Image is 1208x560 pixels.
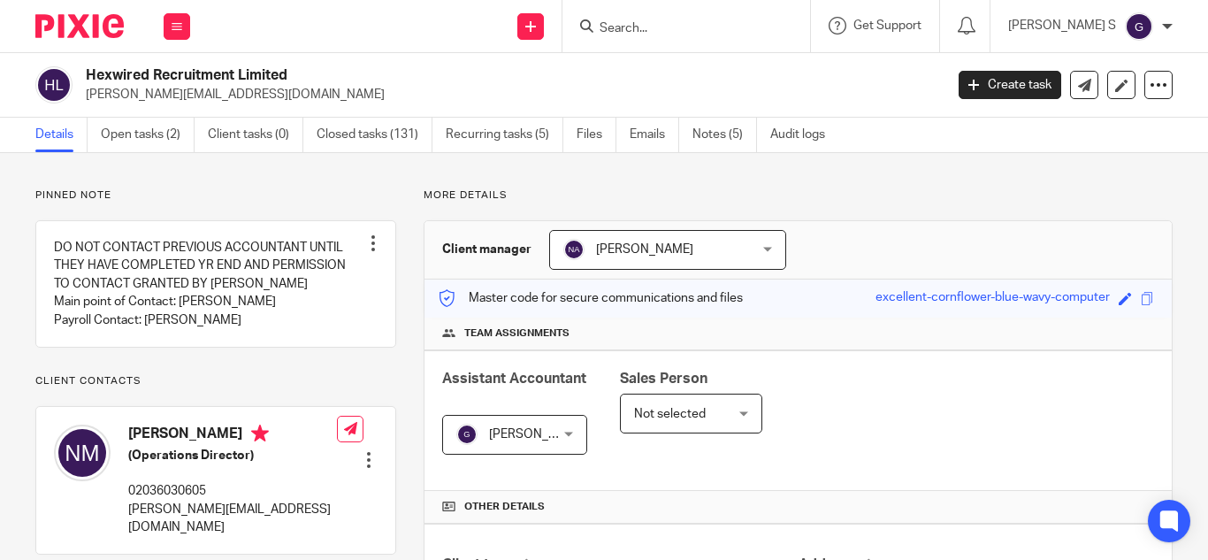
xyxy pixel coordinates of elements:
[959,71,1061,99] a: Create task
[456,424,478,445] img: svg%3E
[208,118,303,152] a: Client tasks (0)
[35,374,396,388] p: Client contacts
[317,118,432,152] a: Closed tasks (131)
[853,19,921,32] span: Get Support
[1125,12,1153,41] img: svg%3E
[692,118,757,152] a: Notes (5)
[438,289,743,307] p: Master code for secure communications and files
[464,326,570,341] span: Team assignments
[35,118,88,152] a: Details
[424,188,1173,203] p: More details
[598,21,757,37] input: Search
[35,14,124,38] img: Pixie
[563,239,585,260] img: svg%3E
[596,243,693,256] span: [PERSON_NAME]
[577,118,616,152] a: Files
[86,66,763,85] h2: Hexwired Recruitment Limited
[634,408,706,420] span: Not selected
[442,241,531,258] h3: Client manager
[128,447,337,464] h5: (Operations Director)
[128,501,337,537] p: [PERSON_NAME][EMAIL_ADDRESS][DOMAIN_NAME]
[1008,17,1116,35] p: [PERSON_NAME] S
[442,372,586,386] span: Assistant Accountant
[620,372,707,386] span: Sales Person
[875,288,1110,309] div: excellent-cornflower-blue-wavy-computer
[489,428,586,441] span: [PERSON_NAME]
[128,482,337,500] p: 02036030605
[35,66,73,104] img: svg%3E
[86,86,932,104] p: [PERSON_NAME][EMAIL_ADDRESS][DOMAIN_NAME]
[128,425,337,447] h4: [PERSON_NAME]
[464,500,545,514] span: Other details
[251,425,269,442] i: Primary
[630,118,679,152] a: Emails
[101,118,195,152] a: Open tasks (2)
[35,188,396,203] p: Pinned note
[446,118,563,152] a: Recurring tasks (5)
[770,118,838,152] a: Audit logs
[54,425,111,481] img: svg%3E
